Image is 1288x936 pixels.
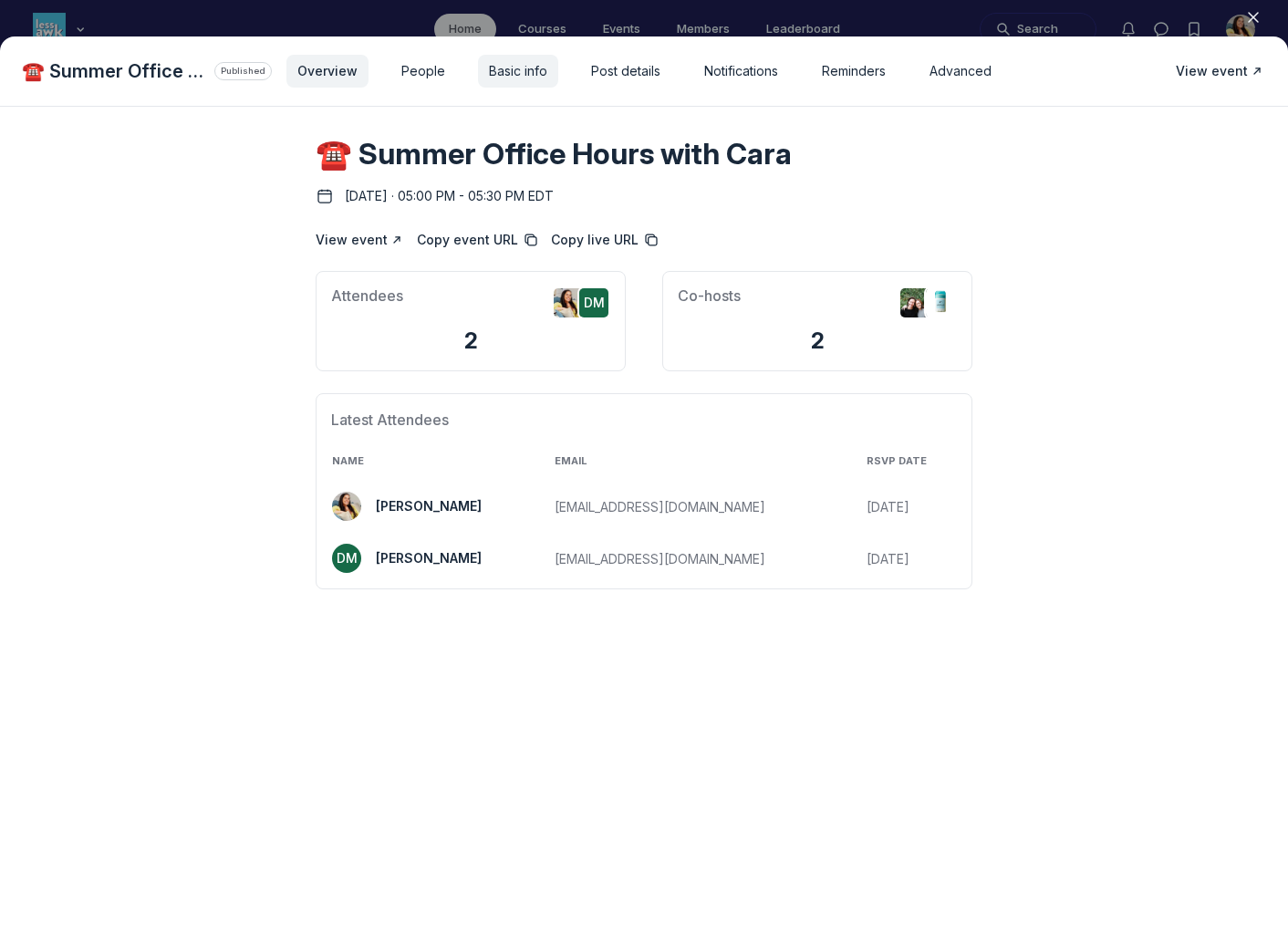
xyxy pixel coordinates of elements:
[331,327,610,356] h4: 2
[22,58,207,84] h5: ☎️ Summer Office Hours with Cara
[1176,62,1266,80] button: View event
[551,231,639,249] span: Copy live URL
[866,452,957,470] th: RSVP Date
[867,551,909,567] span: [DATE]
[417,231,540,249] button: Copy event URL
[554,452,866,470] th: Email
[331,411,449,429] span: Latest Attendees
[1176,62,1248,80] span: View event
[331,452,554,470] th: Name
[591,62,660,80] span: Post details
[678,327,957,356] h4: 2
[662,271,972,371] button: Co-hosts
[555,499,765,515] span: [EMAIL_ADDRESS][DOMAIN_NAME]
[704,62,778,80] span: Notifications
[930,62,992,80] span: Advanced
[376,549,482,567] span: [PERSON_NAME]
[316,271,626,371] button: Attendees
[331,286,403,305] span: Attendees
[316,136,972,172] h2: ☎️ Summer Office Hours with Cara
[297,62,358,80] span: Overview
[345,187,554,205] span: [DATE] · 05:00 PM - 05:30 PM EDT
[221,65,265,78] span: Published
[376,497,482,515] span: [PERSON_NAME]
[417,231,518,249] span: Copy event URL
[332,544,361,573] div: DM
[316,231,388,249] span: View event
[822,62,886,80] span: Reminders
[551,231,660,249] button: Copy live URL
[678,286,741,305] span: Co-hosts
[555,551,765,567] span: [EMAIL_ADDRESS][DOMAIN_NAME]
[316,231,406,249] button: View event
[867,499,909,515] span: [DATE]
[489,62,547,80] span: Basic info
[401,62,445,80] span: People
[579,288,608,317] div: DM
